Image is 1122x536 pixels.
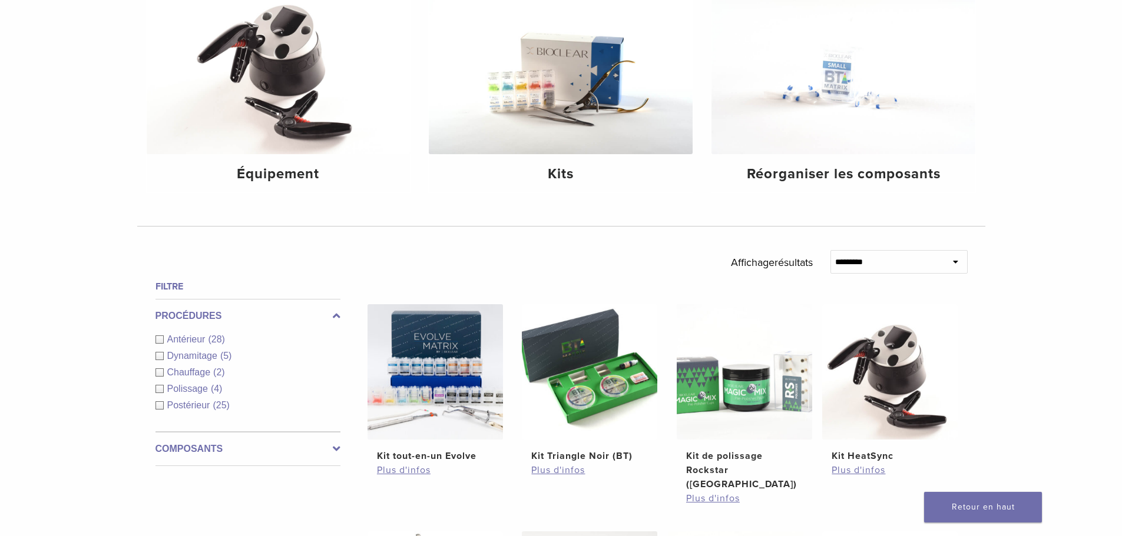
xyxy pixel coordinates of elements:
[377,450,476,462] font: Kit tout-en-un Evolve
[832,450,893,462] font: Kit HeatSync
[208,334,224,344] font: (28)
[213,400,229,410] font: (25)
[952,502,1015,512] font: Retour en haut
[377,463,494,477] a: Plus d'infos
[676,304,813,491] a: Kit de polissage Rockstar (RS)Kit de polissage Rockstar ([GEOGRAPHIC_DATA])
[822,304,959,463] a: Kit HeatSyncKit HeatSync
[213,367,225,377] font: (2)
[832,464,885,476] font: Plus d'infos
[367,304,504,463] a: Kit tout-en-un EvolveKit tout-en-un Evolve
[531,464,585,476] font: Plus d'infos
[775,256,813,269] font: résultats
[531,463,648,477] a: Plus d'infos
[548,165,574,182] font: Kits
[167,400,210,410] font: Postérieur
[522,304,657,440] img: Kit Triangle Noir (BT)
[368,304,503,440] img: Kit tout-en-un Evolve
[155,444,223,454] font: Composants
[167,334,206,344] font: Antérieur
[731,256,775,269] font: Affichage
[924,492,1042,522] a: Retour en haut
[822,304,958,440] img: Kit HeatSync
[521,304,658,463] a: Kit Triangle Noir (BT)Kit Triangle Noir (BT)
[237,165,319,182] font: Équipement
[686,491,803,505] a: Plus d'infos
[155,281,183,292] font: Filtre
[167,367,211,377] font: Chauffage
[686,450,797,490] font: Kit de polissage Rockstar ([GEOGRAPHIC_DATA])
[167,384,208,394] font: Polissage
[155,311,222,321] font: Procédures
[747,165,941,182] font: Réorganiser les composants
[220,351,232,361] font: (5)
[686,492,740,504] font: Plus d'infos
[531,450,633,462] font: Kit Triangle Noir (BT)
[677,304,812,440] img: Kit de polissage Rockstar (RS)
[832,463,948,477] a: Plus d'infos
[377,464,431,476] font: Plus d'infos
[167,351,217,361] font: Dynamitage
[211,384,223,394] font: (4)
